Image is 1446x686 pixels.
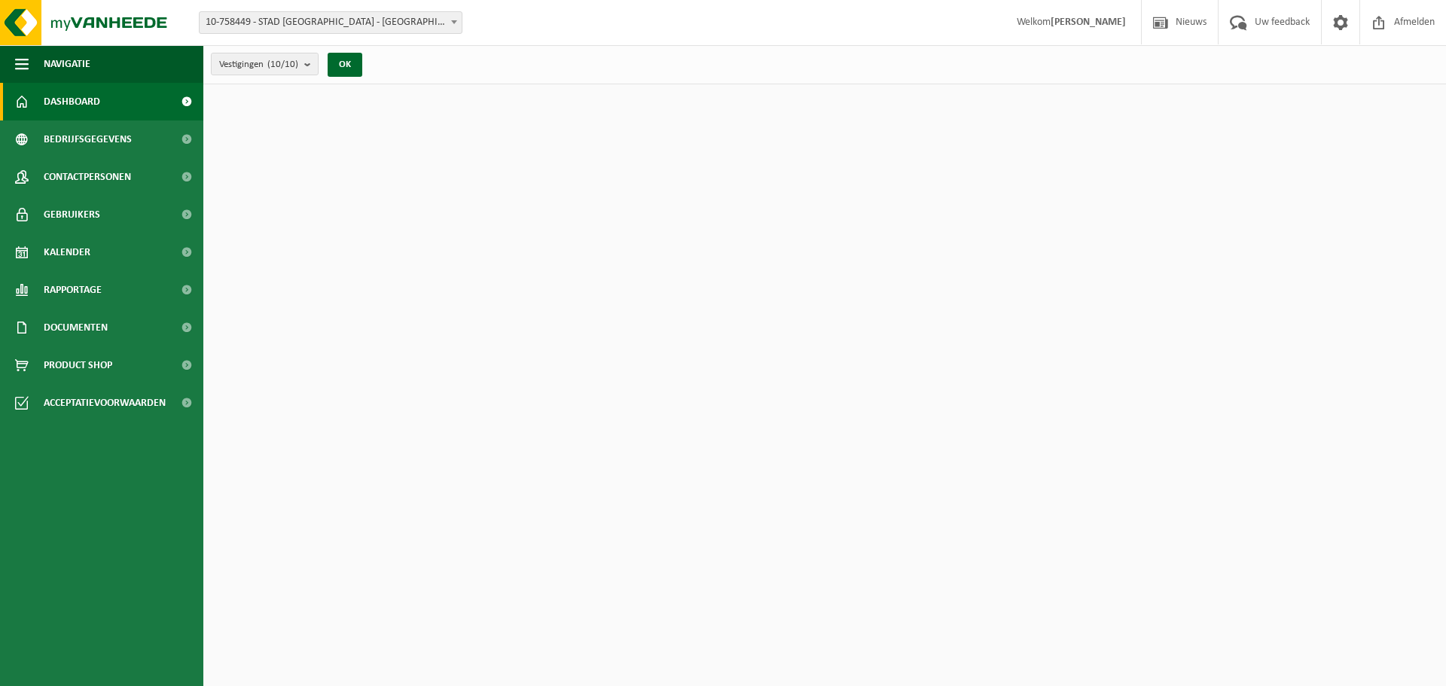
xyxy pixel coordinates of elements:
[44,346,112,384] span: Product Shop
[44,45,90,83] span: Navigatie
[199,11,462,34] span: 10-758449 - STAD SINT NIKLAAS - SINT-NIKLAAS
[44,158,131,196] span: Contactpersonen
[1051,17,1126,28] strong: [PERSON_NAME]
[44,384,166,422] span: Acceptatievoorwaarden
[328,53,362,77] button: OK
[44,271,102,309] span: Rapportage
[44,120,132,158] span: Bedrijfsgegevens
[44,83,100,120] span: Dashboard
[219,53,298,76] span: Vestigingen
[211,53,319,75] button: Vestigingen(10/10)
[44,309,108,346] span: Documenten
[200,12,462,33] span: 10-758449 - STAD SINT NIKLAAS - SINT-NIKLAAS
[267,59,298,69] count: (10/10)
[44,233,90,271] span: Kalender
[44,196,100,233] span: Gebruikers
